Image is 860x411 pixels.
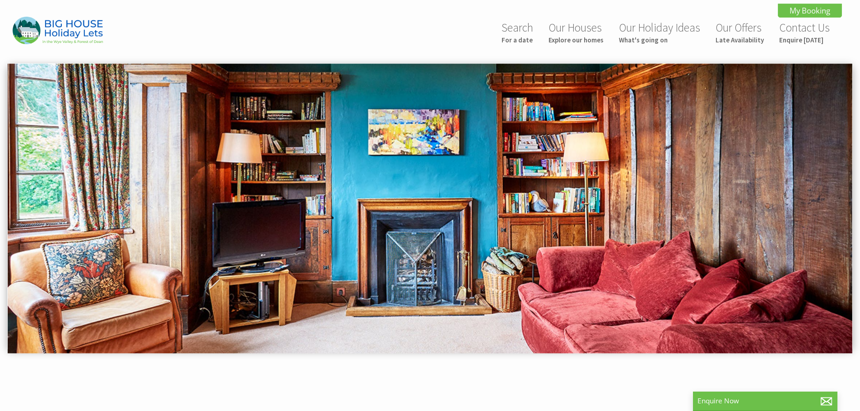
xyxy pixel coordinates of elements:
img: Big House Holiday Lets [13,17,103,44]
a: Contact UsEnquire [DATE] [779,20,830,44]
p: Enquire Now [697,396,833,406]
a: Our OffersLate Availability [716,20,764,44]
a: Our HousesExplore our homes [549,20,604,44]
a: SearchFor a date [502,20,533,44]
a: My Booking [778,4,842,18]
small: Explore our homes [549,36,604,44]
small: What's going on [619,36,700,44]
small: For a date [502,36,533,44]
a: Our Holiday IdeasWhat's going on [619,20,700,44]
small: Late Availability [716,36,764,44]
small: Enquire [DATE] [779,36,830,44]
